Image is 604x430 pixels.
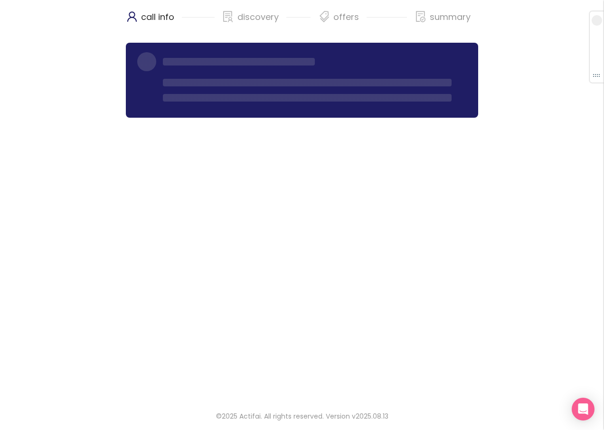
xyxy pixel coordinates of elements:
div: discovery [222,9,311,33]
span: tags [319,11,330,22]
div: call info [126,9,215,33]
p: discovery [237,9,279,25]
span: file-done [415,11,426,22]
span: solution [222,11,234,22]
p: summary [430,9,471,25]
div: offers [318,9,407,33]
p: call info [141,9,174,25]
div: summary [415,9,471,33]
span: user [126,11,138,22]
p: offers [333,9,359,25]
div: Open Intercom Messenger [572,398,595,421]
